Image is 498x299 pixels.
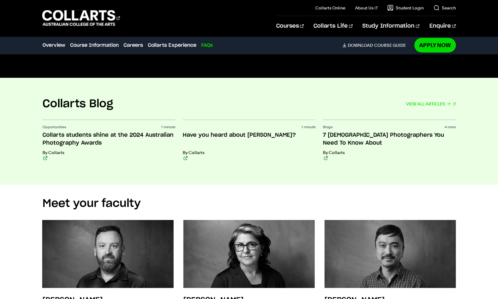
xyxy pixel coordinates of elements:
h2: Meet your faculty [42,197,456,210]
span: 1 minute [301,125,316,129]
span: 1 minute [161,125,175,129]
a: Careers [123,42,143,49]
a: About Us [355,5,378,11]
a: Enquire [429,16,456,36]
span: Download [348,43,373,48]
p: By Collarts [42,149,175,156]
a: Collarts Online [315,5,345,11]
a: Apply Now [414,38,456,52]
a: Blogs 4 mins 7 [DEMOGRAPHIC_DATA] Photographers You Need To Know About By Collarts [323,120,456,160]
a: Overview [42,42,65,49]
h3: 7 [DEMOGRAPHIC_DATA] Photographers You Need To Know About [323,131,456,147]
a: Course Information [70,42,118,49]
div: Go to homepage [42,9,120,27]
a: Search [433,5,456,11]
a: 1 minute Have you heard about [PERSON_NAME]? By Collarts [182,120,315,160]
a: Courses [276,16,304,36]
h2: Collarts Blog [42,97,113,111]
a: Study Information [362,16,419,36]
h3: Collarts students shine at the 2024 Australian Photography Awards [42,131,175,147]
h3: Have you heard about [PERSON_NAME]? [182,131,315,147]
a: Collarts Experience [147,42,196,49]
p: By Collarts [182,149,315,156]
span: Opportunities [42,125,66,129]
span: Blogs [323,125,333,129]
a: VIEW ALL ARTICLES [406,100,456,108]
a: Student Login [387,5,424,11]
p: By Collarts [323,149,456,156]
a: Opportunities 1 minute Collarts students shine at the 2024 Australian Photography Awards By Collarts [42,120,175,160]
a: FAQs [201,42,212,49]
a: Collarts Life [313,16,353,36]
a: DownloadCourse Guide [342,43,411,48]
span: 4 mins [445,125,456,129]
